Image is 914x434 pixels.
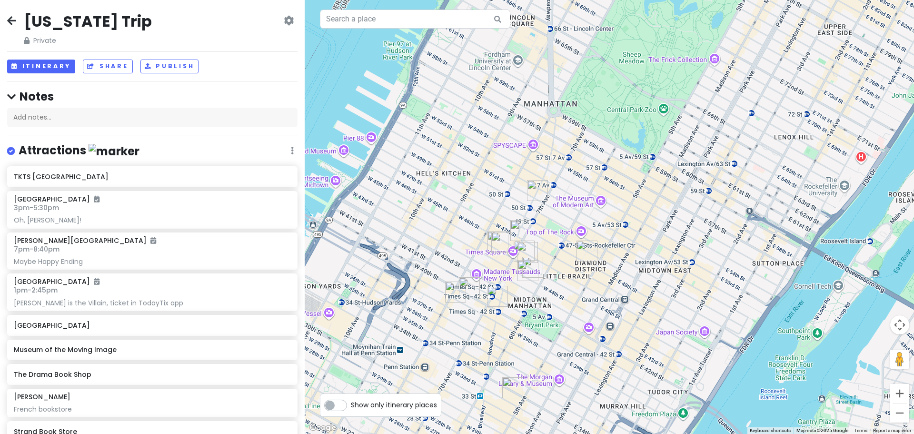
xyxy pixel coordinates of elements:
h2: [US_STATE] Trip [24,11,152,31]
button: Map camera controls [890,315,909,334]
div: Kolkata Chai - Rockefeller Center [576,241,597,262]
button: Keyboard shortcuts [750,427,791,434]
button: Publish [140,60,199,73]
h6: TKTS [GEOGRAPHIC_DATA] [14,172,290,181]
h4: Attractions [19,143,139,159]
h6: Museum of the Moving Image [14,345,290,354]
button: Itinerary [7,60,75,73]
a: Report a map error [873,428,911,433]
div: Booth Theatre [487,231,508,252]
span: 1pm - 2:45pm [14,285,58,295]
button: Zoom out [890,404,909,423]
span: Private [24,35,152,46]
a: Terms [854,428,867,433]
h6: The Drama Book Shop [14,370,290,379]
div: Aura Hotel Times Square [517,260,538,281]
div: French bookstore [14,405,290,414]
span: Map data ©2025 Google [796,428,848,433]
div: Empire State Building [502,377,523,398]
div: Museum of Broadway [517,242,538,263]
button: Share [83,60,132,73]
h6: [PERSON_NAME][GEOGRAPHIC_DATA] [14,236,156,245]
a: Open this area in Google Maps (opens a new window) [307,422,338,434]
span: 3pm - 5:30pm [14,203,59,212]
i: Added to itinerary [150,237,156,244]
button: Zoom in [890,384,909,403]
i: Added to itinerary [94,196,99,202]
button: Drag Pegman onto the map to open Street View [890,350,909,369]
span: Show only itinerary places [351,400,437,410]
span: 7pm - 8:40pm [14,244,60,254]
div: Belasco Theatre [522,257,543,278]
h6: [GEOGRAPHIC_DATA] [14,321,290,330]
img: Google [307,422,338,434]
h6: [GEOGRAPHIC_DATA] [14,195,99,203]
div: Junior's Restaurant & Bakery [491,232,512,253]
div: Add notes... [7,108,298,128]
img: marker [89,144,139,159]
div: Bagel to Sandwich [459,277,480,298]
div: The High Line [290,384,311,404]
div: Maybe Happy Ending [14,257,290,266]
div: TKTS Times Square [510,220,531,241]
div: [PERSON_NAME] is the Villain, ticket in TodayTix app [14,299,290,307]
div: Oh, [PERSON_NAME]! [14,216,290,224]
h6: [GEOGRAPHIC_DATA] [14,277,99,286]
div: Ellen's Stardust Diner [527,180,548,201]
h6: [PERSON_NAME] [14,393,70,401]
div: Lyceum Theatre [514,241,535,262]
input: Search a place [320,10,510,29]
div: The Drama Book Shop [445,282,466,303]
h4: Notes [7,89,298,104]
div: Joe's Pizza Broadway [487,286,508,307]
i: Added to itinerary [94,278,99,285]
